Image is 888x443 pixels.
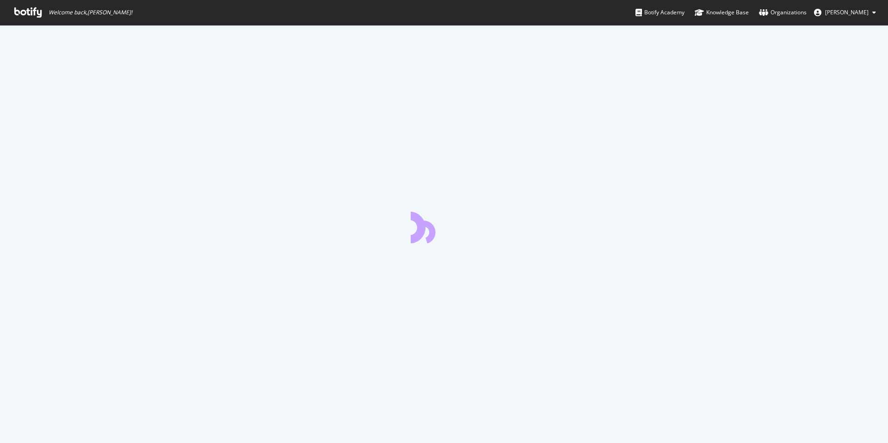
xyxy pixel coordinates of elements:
[695,8,749,17] div: Knowledge Base
[807,5,883,20] button: [PERSON_NAME]
[411,210,477,243] div: animation
[49,9,132,16] span: Welcome back, [PERSON_NAME] !
[635,8,684,17] div: Botify Academy
[759,8,807,17] div: Organizations
[825,8,869,16] span: Colin Ma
